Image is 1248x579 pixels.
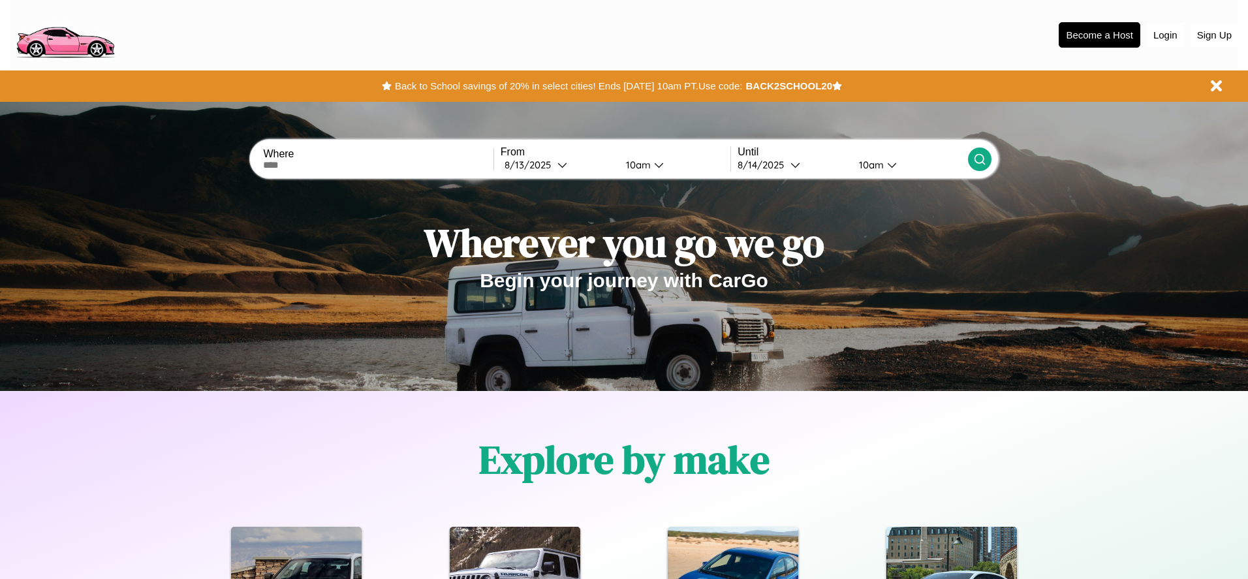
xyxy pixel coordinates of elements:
div: 8 / 13 / 2025 [505,159,557,171]
button: 8/13/2025 [501,158,616,172]
div: 8 / 14 / 2025 [738,159,790,171]
b: BACK2SCHOOL20 [745,80,832,91]
button: Become a Host [1059,22,1140,48]
button: Back to School savings of 20% in select cities! Ends [DATE] 10am PT.Use code: [392,77,745,95]
button: Login [1147,23,1184,47]
label: Where [263,148,493,160]
div: 10am [852,159,887,171]
button: 10am [616,158,730,172]
button: Sign Up [1191,23,1238,47]
button: 10am [849,158,967,172]
img: logo [10,7,120,61]
div: 10am [619,159,654,171]
label: Until [738,146,967,158]
h1: Explore by make [479,433,770,486]
label: From [501,146,730,158]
